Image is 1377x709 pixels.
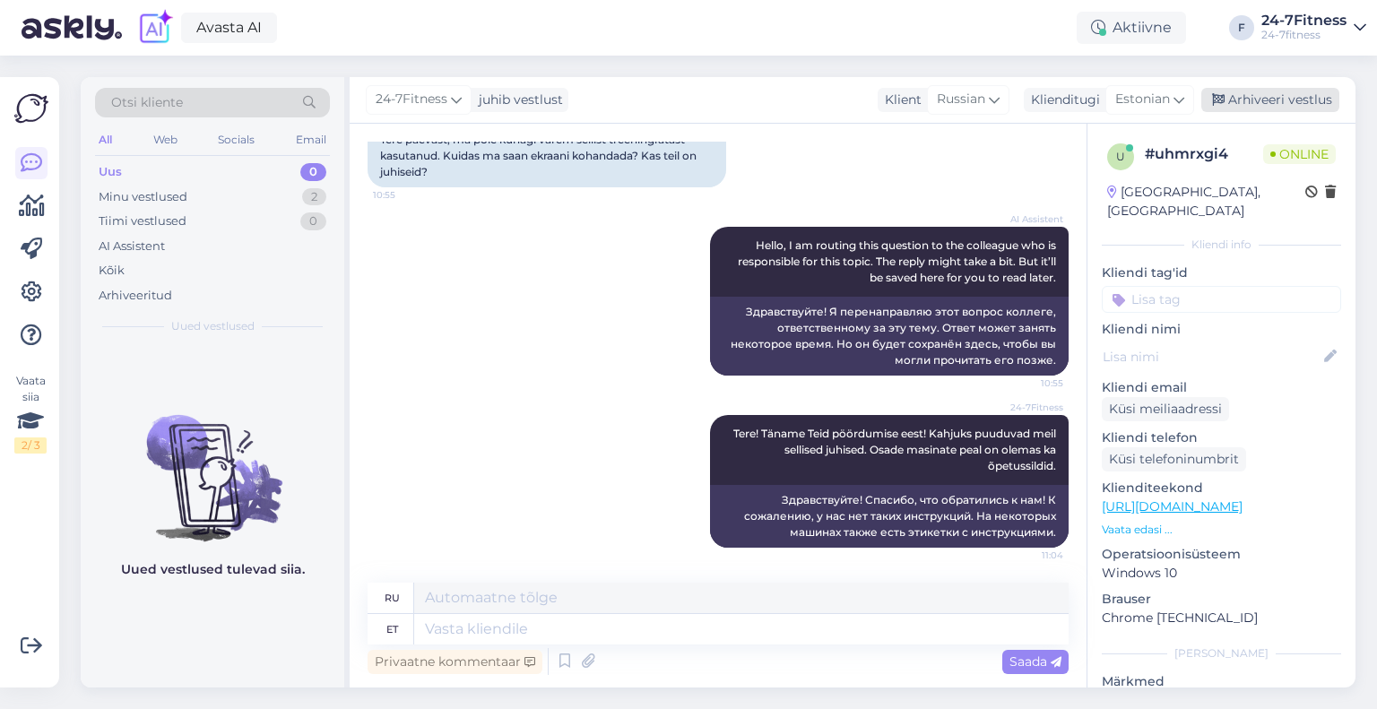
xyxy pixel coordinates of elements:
p: Kliendi telefon [1102,428,1341,447]
p: Brauser [1102,590,1341,609]
div: [GEOGRAPHIC_DATA], [GEOGRAPHIC_DATA] [1107,183,1305,220]
div: Privaatne kommentaar [368,650,542,674]
div: Arhiveeri vestlus [1201,88,1339,112]
div: Klient [878,91,922,109]
div: Kliendi info [1102,237,1341,253]
div: 0 [300,212,326,230]
div: Web [150,128,181,151]
div: 2 / 3 [14,437,47,454]
span: 24-7Fitness [996,401,1063,414]
p: Märkmed [1102,672,1341,691]
p: Uued vestlused tulevad siia. [121,560,305,579]
span: 10:55 [373,188,440,202]
p: Vaata edasi ... [1102,522,1341,538]
span: Online [1263,144,1336,164]
div: Vaata siia [14,373,47,454]
div: 0 [300,163,326,181]
p: Klienditeekond [1102,479,1341,497]
div: Küsi telefoninumbrit [1102,447,1246,471]
span: u [1116,150,1125,163]
div: [PERSON_NAME] [1102,645,1341,661]
div: # uhmrxgi4 [1145,143,1263,165]
span: 11:04 [996,549,1063,562]
span: Tere! Täname Teid pöördumise eest! Kahjuks puuduvad meil sellised juhised. Osade masinate peal on... [733,427,1059,472]
div: F [1229,15,1254,40]
div: Tiimi vestlused [99,212,186,230]
p: Kliendi tag'id [1102,264,1341,282]
p: Kliendi nimi [1102,320,1341,339]
span: Hello, I am routing this question to the colleague who is responsible for this topic. The reply m... [738,238,1059,284]
div: Здравствуйте! Я перенаправляю этот вопрос коллеге, ответственному за эту тему. Ответ может занять... [710,297,1069,376]
p: Chrome [TECHNICAL_ID] [1102,609,1341,627]
div: Klienditugi [1024,91,1100,109]
span: Russian [937,90,985,109]
div: juhib vestlust [472,91,563,109]
div: Socials [214,128,258,151]
a: 24-7Fitness24-7fitness [1261,13,1366,42]
div: Aktiivne [1077,12,1186,44]
img: Askly Logo [14,91,48,125]
span: Saada [1009,653,1061,670]
div: AI Assistent [99,238,165,255]
p: Windows 10 [1102,564,1341,583]
div: 2 [302,188,326,206]
div: ru [385,583,400,613]
div: All [95,128,116,151]
div: Küsi meiliaadressi [1102,397,1229,421]
img: No chats [81,383,344,544]
div: 24-7fitness [1261,28,1347,42]
div: Kõik [99,262,125,280]
div: Minu vestlused [99,188,187,206]
span: 10:55 [996,376,1063,390]
div: Uus [99,163,122,181]
span: Otsi kliente [111,93,183,112]
input: Lisa nimi [1103,347,1321,367]
div: Tere päevast, ma pole kunagi varem sellist treeningratast kasutanud. Kuidas ma saan ekraani kohan... [368,125,726,187]
div: et [386,614,398,644]
input: Lisa tag [1102,286,1341,313]
span: Uued vestlused [171,318,255,334]
div: Здравствуйте! Спасибо, что обратились к нам! К сожалению, у нас нет таких инструкций. На некоторы... [710,485,1069,548]
div: 24-7Fitness [1261,13,1347,28]
span: Estonian [1115,90,1170,109]
p: Operatsioonisüsteem [1102,545,1341,564]
div: Email [292,128,330,151]
span: 24-7Fitness [376,90,447,109]
div: Arhiveeritud [99,287,172,305]
p: Kliendi email [1102,378,1341,397]
a: Avasta AI [181,13,277,43]
span: AI Assistent [996,212,1063,226]
a: [URL][DOMAIN_NAME] [1102,498,1243,514]
img: explore-ai [136,9,174,47]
